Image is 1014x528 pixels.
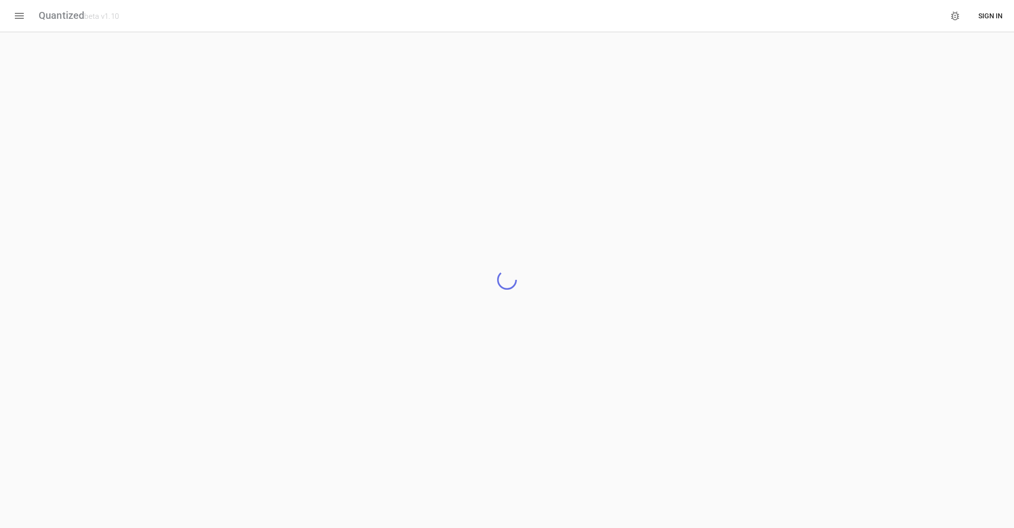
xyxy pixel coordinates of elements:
[39,10,119,22] a: Quantizedbeta v1.10
[84,12,119,21] div: beta v1.10
[943,4,967,28] a: Click here to file a bug report or request a feature!
[39,10,119,22] div: Quantized
[978,10,1003,22] span: Sign In
[974,7,1007,25] a: Sign In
